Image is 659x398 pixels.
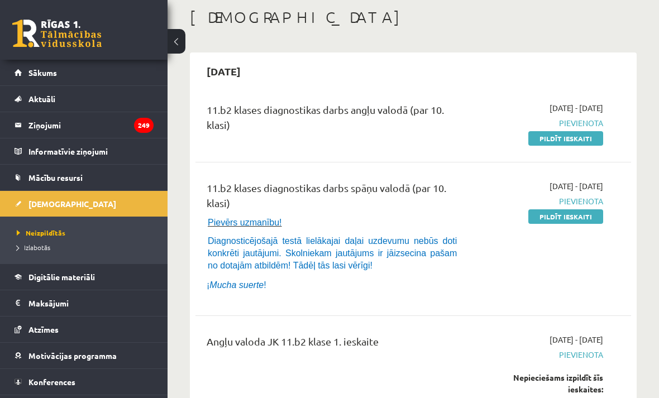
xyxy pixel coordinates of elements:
[28,94,55,104] span: Aktuāli
[28,172,83,183] span: Mācību resursi
[207,180,465,216] div: 11.b2 klases diagnostikas darbs spāņu valodā (par 10. klasi)
[15,369,154,395] a: Konferences
[28,351,117,361] span: Motivācijas programma
[15,138,154,164] a: Informatīvie ziņojumi
[15,343,154,368] a: Motivācijas programma
[15,191,154,217] a: [DEMOGRAPHIC_DATA]
[28,112,154,138] legend: Ziņojumi
[28,324,59,334] span: Atzīmes
[550,102,603,114] span: [DATE] - [DATE]
[15,290,154,316] a: Maksājumi
[17,243,50,252] span: Izlabotās
[15,86,154,112] a: Aktuāli
[15,165,154,190] a: Mācību resursi
[482,117,603,129] span: Pievienota
[482,349,603,361] span: Pievienota
[207,102,465,138] div: 11.b2 klases diagnostikas darbs angļu valodā (par 10. klasi)
[28,199,116,209] span: [DEMOGRAPHIC_DATA]
[28,377,75,387] span: Konferences
[208,218,282,227] span: Pievērs uzmanību!
[207,334,465,354] div: Angļu valoda JK 11.b2 klase 1. ieskaite
[528,209,603,224] a: Pildīt ieskaiti
[15,60,154,85] a: Sākums
[15,317,154,342] a: Atzīmes
[482,372,603,395] div: Nepieciešams izpildīt šīs ieskaites:
[190,8,637,27] h1: [DEMOGRAPHIC_DATA]
[528,131,603,146] a: Pildīt ieskaiti
[195,58,252,84] h2: [DATE]
[550,180,603,192] span: [DATE] - [DATE]
[12,20,102,47] a: Rīgas 1. Tālmācības vidusskola
[28,138,154,164] legend: Informatīvie ziņojumi
[15,264,154,290] a: Digitālie materiāli
[208,236,457,270] span: Diagnosticējošajā testā lielākajai daļai uzdevumu nebūs doti konkrēti jautājumi. Skolniekam jautā...
[17,242,156,252] a: Izlabotās
[207,280,266,290] span: ¡ !
[17,228,65,237] span: Neizpildītās
[15,112,154,138] a: Ziņojumi249
[209,280,264,290] i: Mucha suerte
[28,272,95,282] span: Digitālie materiāli
[550,334,603,346] span: [DATE] - [DATE]
[134,118,154,133] i: 249
[28,290,154,316] legend: Maksājumi
[28,68,57,78] span: Sākums
[17,228,156,238] a: Neizpildītās
[482,195,603,207] span: Pievienota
